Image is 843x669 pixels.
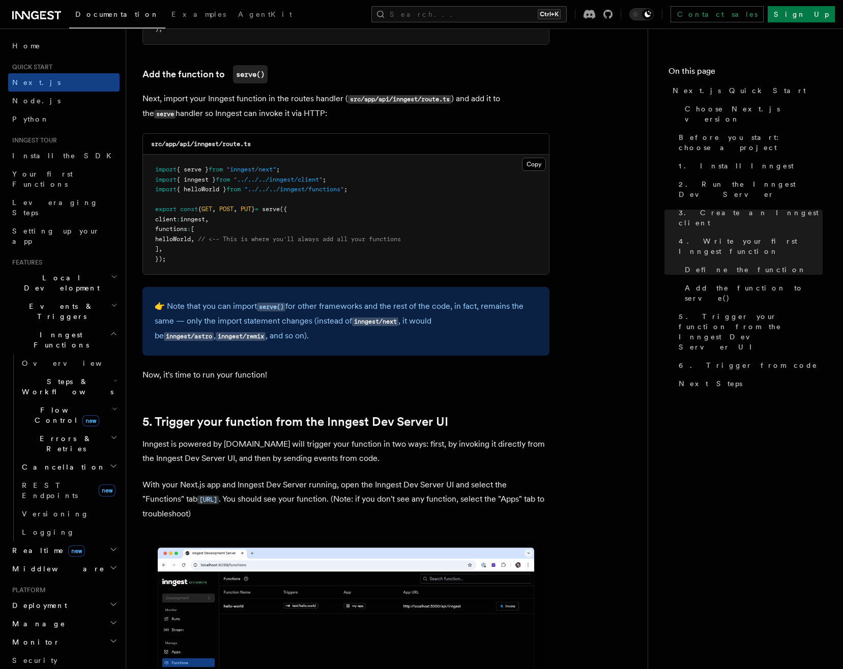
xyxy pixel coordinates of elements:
span: Next.js Quick Start [673,85,806,96]
button: Cancellation [18,458,120,476]
a: Examples [165,3,232,27]
button: Manage [8,615,120,633]
a: serve() [257,301,285,311]
a: 3. Create an Inngest client [675,203,823,232]
span: Node.js [12,97,61,105]
code: serve() [257,303,285,311]
span: functions [155,225,187,232]
a: Define the function [681,260,823,279]
a: Next.js [8,73,120,92]
button: Local Development [8,269,120,297]
button: Inngest Functions [8,326,120,354]
span: Examples [171,10,226,18]
div: Inngest Functions [8,354,120,541]
code: serve [154,110,176,119]
span: Monitor [8,637,60,647]
button: Steps & Workflows [18,372,120,401]
a: 4. Write your first Inngest function [675,232,823,260]
span: Features [8,258,42,267]
span: Steps & Workflows [18,376,113,397]
a: 2. Run the Inngest Dev Server [675,175,823,203]
span: Cancellation [18,462,106,472]
button: Realtimenew [8,541,120,560]
span: Leveraging Steps [12,198,98,217]
a: Python [8,110,120,128]
a: 1. Install Inngest [675,157,823,175]
span: { inngest } [177,176,216,183]
span: // <-- This is where you'll always add all your functions [198,236,401,243]
span: Logging [22,528,75,536]
span: AgentKit [238,10,292,18]
code: [URL] [197,496,219,504]
span: Middleware [8,564,105,574]
span: Versioning [22,510,89,518]
p: With your Next.js app and Inngest Dev Server running, open the Inngest Dev Server UI and select t... [142,478,549,521]
span: 4. Write your first Inngest function [679,236,823,256]
span: 6. Trigger from code [679,360,818,370]
a: Sign Up [768,6,835,22]
span: : [177,216,180,223]
span: 2. Run the Inngest Dev Server [679,179,823,199]
a: Add the function toserve() [142,65,268,83]
a: 5. Trigger your function from the Inngest Dev Server UI [675,307,823,356]
span: Next.js [12,78,61,86]
span: from [226,186,241,193]
span: Realtime [8,545,85,556]
span: ; [323,176,326,183]
a: Next.js Quick Start [668,81,823,100]
span: Events & Triggers [8,301,111,322]
span: ; [276,166,280,173]
a: Documentation [69,3,165,28]
span: Inngest tour [8,136,57,144]
code: inngest/remix [216,332,266,341]
span: , [234,206,237,213]
span: ({ [280,206,287,213]
span: Errors & Retries [18,433,110,454]
span: new [82,415,99,426]
span: GET [201,206,212,213]
p: 👉 Note that you can import for other frameworks and the rest of the code, in fact, remains the sa... [155,299,537,343]
span: Quick start [8,63,52,71]
span: 1. Install Inngest [679,161,794,171]
button: Middleware [8,560,120,578]
a: 5. Trigger your function from the Inngest Dev Server UI [142,415,448,429]
span: helloWorld [155,236,191,243]
button: Toggle dark mode [629,8,654,20]
span: inngest [180,216,205,223]
span: Install the SDK [12,152,118,160]
code: src/app/api/inngest/route.ts [348,95,451,104]
a: Home [8,37,120,55]
span: { helloWorld } [177,186,226,193]
span: Choose Next.js version [685,104,823,124]
code: serve() [233,65,268,83]
span: Next Steps [679,379,742,389]
span: export [155,206,177,213]
span: : [187,225,191,232]
kbd: Ctrl+K [538,9,561,19]
code: inngest/astro [164,332,214,341]
span: { [198,206,201,213]
span: ); [155,25,162,33]
span: Setting up your app [12,227,100,245]
span: Overview [22,359,127,367]
span: { serve } [177,166,209,173]
span: Documentation [75,10,159,18]
span: Python [12,115,49,123]
a: Versioning [18,505,120,523]
a: Setting up your app [8,222,120,250]
button: Deployment [8,596,120,615]
p: Now, it's time to run your function! [142,368,549,382]
span: Inngest Functions [8,330,110,350]
span: 3. Create an Inngest client [679,208,823,228]
a: 6. Trigger from code [675,356,823,374]
span: = [255,206,258,213]
button: Copy [522,158,546,171]
a: Your first Functions [8,165,120,193]
span: 5. Trigger your function from the Inngest Dev Server UI [679,311,823,352]
code: src/app/api/inngest/route.ts [151,140,251,148]
span: from [216,176,230,183]
span: serve [262,206,280,213]
span: Define the function [685,265,806,275]
span: Security [12,656,57,664]
span: PUT [241,206,251,213]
